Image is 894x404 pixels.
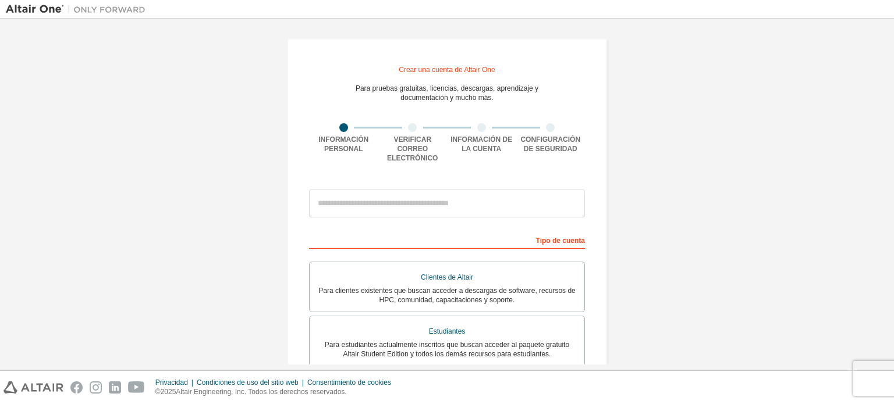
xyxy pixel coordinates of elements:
font: Verificar correo electrónico [387,135,438,162]
font: Estudiantes [429,327,466,335]
font: Crear una cuenta de Altair One [399,66,495,74]
font: Tipo de cuenta [536,237,585,245]
font: 2025 [161,388,176,396]
font: Para estudiantes actualmente inscritos que buscan acceder al paquete gratuito Altair Student Edit... [325,341,569,358]
font: Información personal [318,135,368,153]
img: linkedin.svg [109,381,121,394]
font: Configuración de seguridad [520,135,580,153]
font: documentación y mucho más. [400,94,493,102]
font: Altair Engineering, Inc. Todos los derechos reservados. [176,388,346,396]
font: © [155,388,161,396]
font: Clientes de Altair [421,273,473,281]
font: Consentimiento de cookies [307,378,391,387]
img: facebook.svg [70,381,83,394]
img: altair_logo.svg [3,381,63,394]
font: Para pruebas gratuitas, licencias, descargas, aprendizaje y [356,84,538,92]
img: instagram.svg [90,381,102,394]
font: Para clientes existentes que buscan acceder a descargas de software, recursos de HPC, comunidad, ... [318,287,576,304]
font: Privacidad [155,378,188,387]
font: Condiciones de uso del sitio web [197,378,299,387]
img: youtube.svg [128,381,145,394]
img: Altair Uno [6,3,151,15]
font: Información de la cuenta [450,135,512,153]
